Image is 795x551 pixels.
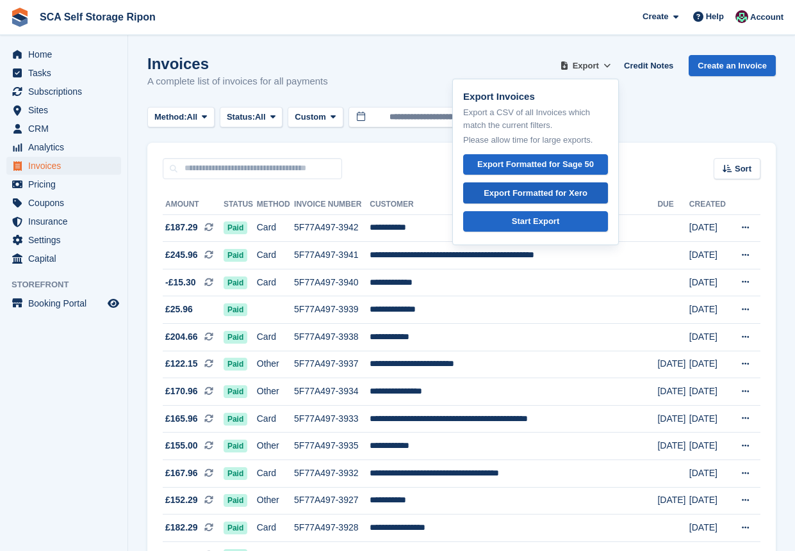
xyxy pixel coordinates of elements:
[224,276,247,289] span: Paid
[257,269,294,296] td: Card
[294,195,370,215] th: Invoice Number
[750,11,783,24] span: Account
[224,522,247,534] span: Paid
[619,55,678,76] a: Credit Notes
[689,351,730,378] td: [DATE]
[257,195,294,215] th: Method
[165,357,198,371] span: £122.15
[657,433,689,460] td: [DATE]
[28,138,105,156] span: Analytics
[657,195,689,215] th: Due
[689,405,730,433] td: [DATE]
[165,248,198,262] span: £245.96
[10,8,29,27] img: stora-icon-8386f47178a22dfd0bd8f6a31ec36ba5ce8667c1dd55bd0f319d3a0aa187defe.svg
[295,111,325,124] span: Custom
[35,6,161,28] a: SCA Self Storage Ripon
[257,378,294,406] td: Other
[224,221,247,234] span: Paid
[28,175,105,193] span: Pricing
[6,83,121,100] a: menu
[288,107,343,128] button: Custom
[257,214,294,242] td: Card
[463,211,608,232] a: Start Export
[477,158,594,171] div: Export Formatted for Sage 50
[689,433,730,460] td: [DATE]
[657,351,689,378] td: [DATE]
[689,242,730,269] td: [DATE]
[28,250,105,268] span: Capital
[294,487,370,515] td: 5F77A497-3927
[6,64,121,82] a: menu
[165,439,198,452] span: £155.00
[689,324,730,351] td: [DATE]
[6,294,121,312] a: menu
[294,515,370,542] td: 5F77A497-3928
[165,412,198,426] span: £165.96
[6,138,121,156] a: menu
[294,351,370,378] td: 5F77A497-3937
[6,101,121,119] a: menu
[463,154,608,175] a: Export Formatted for Sage 50
[28,231,105,249] span: Settings
[6,175,121,193] a: menu
[463,106,608,131] p: Export a CSV of all Invoices which match the current filters.
[28,64,105,82] span: Tasks
[154,111,187,124] span: Method:
[573,60,599,72] span: Export
[165,330,198,344] span: £204.66
[224,494,247,507] span: Paid
[657,405,689,433] td: [DATE]
[706,10,724,23] span: Help
[224,413,247,426] span: Paid
[106,296,121,311] a: Preview store
[689,55,776,76] a: Create an Invoice
[224,385,247,398] span: Paid
[165,221,198,234] span: £187.29
[512,215,559,228] div: Start Export
[257,324,294,351] td: Card
[6,231,121,249] a: menu
[294,269,370,296] td: 5F77A497-3940
[657,378,689,406] td: [DATE]
[294,324,370,351] td: 5F77A497-3938
[28,101,105,119] span: Sites
[224,467,247,480] span: Paid
[163,195,224,215] th: Amount
[257,515,294,542] td: Card
[165,521,198,534] span: £182.29
[484,187,587,200] div: Export Formatted for Xero
[28,120,105,138] span: CRM
[147,55,328,72] h1: Invoices
[294,296,370,324] td: 5F77A497-3939
[12,278,127,291] span: Storefront
[224,331,247,344] span: Paid
[165,385,198,398] span: £170.96
[224,195,257,215] th: Status
[257,242,294,269] td: Card
[6,45,121,63] a: menu
[257,460,294,488] td: Card
[370,195,657,215] th: Customer
[735,163,751,175] span: Sort
[689,269,730,296] td: [DATE]
[224,249,247,262] span: Paid
[689,460,730,488] td: [DATE]
[165,467,198,480] span: £167.96
[689,487,730,515] td: [DATE]
[657,487,689,515] td: [DATE]
[220,107,283,128] button: Status: All
[294,242,370,269] td: 5F77A497-3941
[28,212,105,230] span: Insurance
[6,250,121,268] a: menu
[643,10,668,23] span: Create
[165,493,198,507] span: £152.29
[28,157,105,175] span: Invoices
[689,214,730,242] td: [DATE]
[187,111,198,124] span: All
[463,134,608,147] p: Please allow time for large exports.
[165,276,195,289] span: -£15.30
[6,194,121,212] a: menu
[735,10,748,23] img: Sam Chapman
[294,460,370,488] td: 5F77A497-3932
[689,515,730,542] td: [DATE]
